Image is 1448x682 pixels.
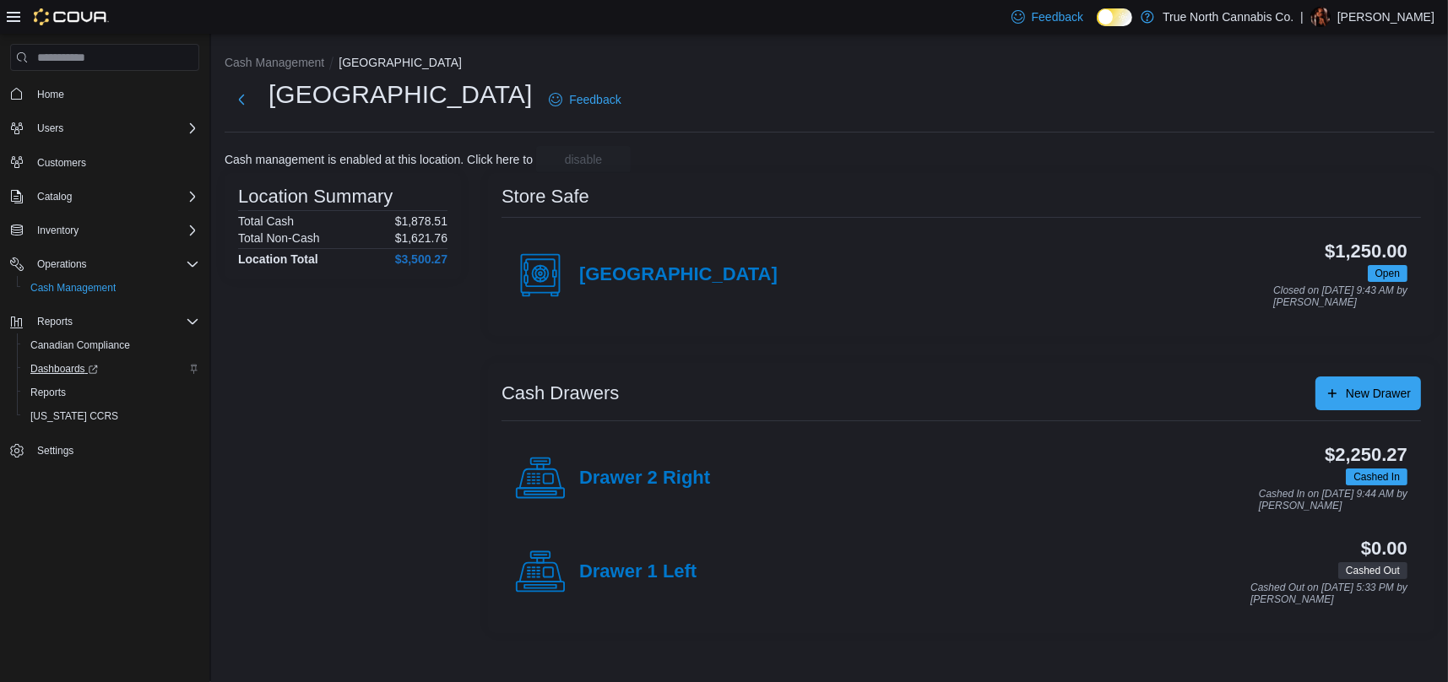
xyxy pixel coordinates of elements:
[30,311,79,332] button: Reports
[24,359,199,379] span: Dashboards
[24,382,73,403] a: Reports
[37,257,87,271] span: Operations
[1097,26,1098,27] span: Dark Mode
[37,156,86,170] span: Customers
[30,386,66,399] span: Reports
[3,116,206,140] button: Users
[579,468,710,490] h4: Drawer 2 Right
[1353,469,1400,484] span: Cashed In
[24,278,199,298] span: Cash Management
[30,338,130,352] span: Canadian Compliance
[37,190,72,203] span: Catalog
[37,122,63,135] span: Users
[1310,7,1331,27] div: Olyvia Evans
[37,224,79,237] span: Inventory
[3,219,206,242] button: Inventory
[502,383,619,403] h3: Cash Drawers
[1346,385,1411,402] span: New Drawer
[17,404,206,428] button: [US_STATE] CCRS
[30,84,71,105] a: Home
[1259,489,1407,511] p: Cashed In on [DATE] 9:44 AM by [PERSON_NAME]
[502,187,589,207] h3: Store Safe
[542,83,627,116] a: Feedback
[17,333,206,357] button: Canadian Compliance
[268,78,532,111] h1: [GEOGRAPHIC_DATA]
[30,187,79,207] button: Catalog
[1346,563,1400,578] span: Cashed Out
[225,56,324,69] button: Cash Management
[3,185,206,208] button: Catalog
[1325,241,1407,262] h3: $1,250.00
[30,281,116,295] span: Cash Management
[579,561,697,583] h4: Drawer 1 Left
[339,56,462,69] button: [GEOGRAPHIC_DATA]
[1368,265,1407,282] span: Open
[37,88,64,101] span: Home
[569,91,621,108] span: Feedback
[238,214,294,228] h6: Total Cash
[34,8,109,25] img: Cova
[238,187,393,207] h3: Location Summary
[30,153,93,173] a: Customers
[24,335,137,355] a: Canadian Compliance
[30,118,70,138] button: Users
[1163,7,1293,27] p: True North Cannabis Co.
[24,359,105,379] a: Dashboards
[17,276,206,300] button: Cash Management
[10,74,199,506] nav: Complex example
[24,406,125,426] a: [US_STATE] CCRS
[1250,582,1407,605] p: Cashed Out on [DATE] 5:33 PM by [PERSON_NAME]
[37,444,73,457] span: Settings
[238,231,320,245] h6: Total Non-Cash
[30,254,94,274] button: Operations
[1338,562,1407,579] span: Cashed Out
[395,231,447,245] p: $1,621.76
[30,362,98,376] span: Dashboards
[24,278,122,298] a: Cash Management
[17,381,206,404] button: Reports
[3,252,206,276] button: Operations
[565,151,602,168] span: disable
[30,118,199,138] span: Users
[37,315,73,328] span: Reports
[30,220,199,241] span: Inventory
[30,441,80,461] a: Settings
[1300,7,1304,27] p: |
[1032,8,1083,25] span: Feedback
[536,146,631,173] button: disable
[225,83,258,116] button: Next
[30,254,199,274] span: Operations
[30,220,85,241] button: Inventory
[1346,468,1407,485] span: Cashed In
[1273,285,1407,308] p: Closed on [DATE] 9:43 AM by [PERSON_NAME]
[30,440,199,461] span: Settings
[225,54,1434,74] nav: An example of EuiBreadcrumbs
[30,409,118,423] span: [US_STATE] CCRS
[30,152,199,173] span: Customers
[1325,445,1407,465] h3: $2,250.27
[24,382,199,403] span: Reports
[1097,8,1132,26] input: Dark Mode
[24,406,199,426] span: Washington CCRS
[3,438,206,463] button: Settings
[238,252,318,266] h4: Location Total
[1337,7,1434,27] p: [PERSON_NAME]
[1315,376,1421,410] button: New Drawer
[1375,266,1400,281] span: Open
[1361,539,1407,559] h3: $0.00
[579,264,778,286] h4: [GEOGRAPHIC_DATA]
[3,81,206,106] button: Home
[30,187,199,207] span: Catalog
[395,214,447,228] p: $1,878.51
[3,150,206,175] button: Customers
[30,311,199,332] span: Reports
[225,153,533,166] p: Cash management is enabled at this location. Click here to
[24,335,199,355] span: Canadian Compliance
[17,357,206,381] a: Dashboards
[395,252,447,266] h4: $3,500.27
[30,83,199,104] span: Home
[3,310,206,333] button: Reports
